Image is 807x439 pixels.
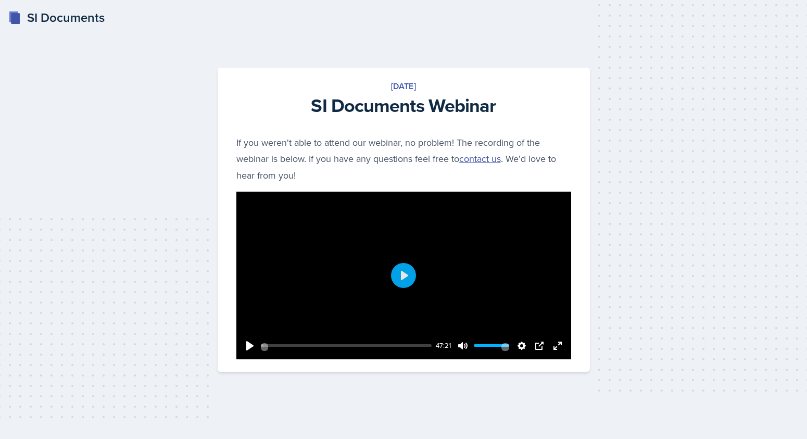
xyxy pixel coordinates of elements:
[236,80,571,93] span: [DATE]
[236,134,571,184] p: If you weren't able to attend our webinar, no problem! The recording of the webinar is below. If ...
[242,337,258,354] button: Play
[459,152,501,165] a: contact us
[8,8,105,27] a: SI Documents
[236,97,571,114] span: SI Documents Webinar
[433,340,453,351] div: Current time
[391,263,416,288] button: Play
[261,341,432,350] input: Seek
[474,341,509,350] input: Volume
